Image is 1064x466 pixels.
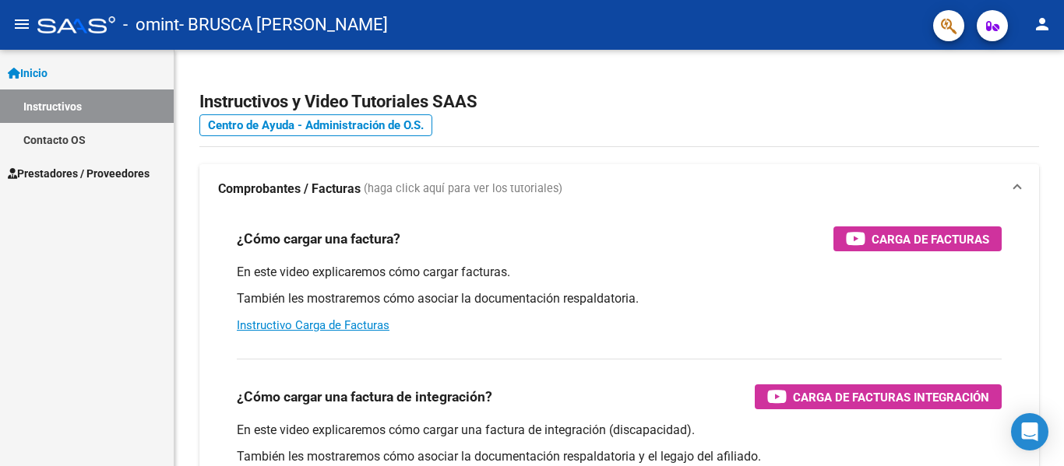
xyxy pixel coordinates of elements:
[872,229,989,249] span: Carga de Facturas
[199,114,432,136] a: Centro de Ayuda - Administración de O.S.
[8,165,150,182] span: Prestadores / Proveedores
[364,180,562,198] span: (haga click aquí para ver los tutoriales)
[237,318,389,332] a: Instructivo Carga de Facturas
[237,448,1002,465] p: También les mostraremos cómo asociar la documentación respaldatoria y el legajo del afiliado.
[237,228,400,250] h3: ¿Cómo cargar una factura?
[755,384,1002,409] button: Carga de Facturas Integración
[237,290,1002,307] p: También les mostraremos cómo asociar la documentación respaldatoria.
[179,8,388,42] span: - BRUSCA [PERSON_NAME]
[123,8,179,42] span: - omint
[199,87,1039,117] h2: Instructivos y Video Tutoriales SAAS
[199,164,1039,214] mat-expansion-panel-header: Comprobantes / Facturas (haga click aquí para ver los tutoriales)
[237,422,1002,439] p: En este video explicaremos cómo cargar una factura de integración (discapacidad).
[793,387,989,407] span: Carga de Facturas Integración
[833,226,1002,251] button: Carga de Facturas
[12,15,31,33] mat-icon: menu
[1033,15,1052,33] mat-icon: person
[237,264,1002,281] p: En este video explicaremos cómo cargar facturas.
[8,65,48,82] span: Inicio
[1011,413,1048,450] div: Open Intercom Messenger
[218,180,361,198] strong: Comprobantes / Facturas
[237,386,492,408] h3: ¿Cómo cargar una factura de integración?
